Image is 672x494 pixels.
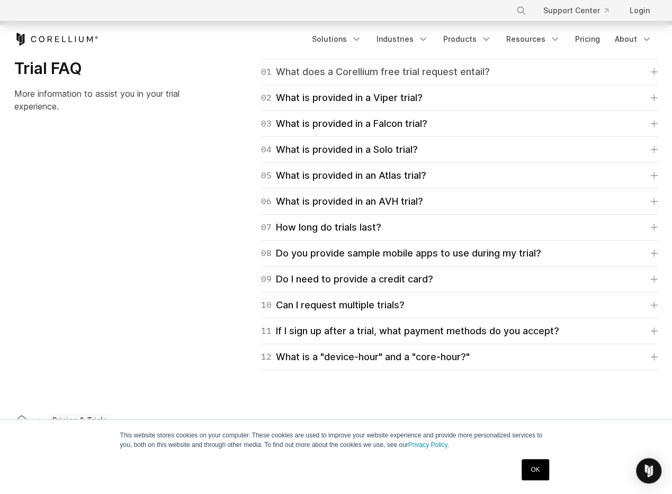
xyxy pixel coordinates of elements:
div: What is provided in a Solo trial? [261,142,418,157]
a: Privacy Policy. [408,441,449,449]
a: Resources [500,30,567,49]
a: 06What is provided in an AVH trial? [261,194,658,209]
a: Login [621,1,658,20]
a: Support Center [535,1,617,20]
a: 09Do I need to provide a credit card? [261,272,658,287]
span: 07 [261,220,272,235]
div: Do I need to provide a credit card? [261,272,433,287]
a: Pricing [569,30,606,49]
div: What does a Corellium free trial request entail? [261,65,490,79]
div: What is provided in an Atlas trial? [261,168,426,183]
a: OK [522,459,549,480]
span: 09 [261,272,272,287]
span: 03 [261,116,272,131]
div: Can I request multiple trials? [261,298,405,313]
div: Open Intercom Messenger [636,458,661,483]
p: More information to assist you in your trial experience. [14,87,200,113]
button: Search [512,1,531,20]
div: How long do trials last? [261,220,381,235]
div: Do you provide sample mobile apps to use during my trial? [261,246,541,261]
div: If I sign up after a trial, what payment methods do you accept? [261,324,559,339]
div: What is a "device-hour" and a "core-hour?" [261,350,470,364]
a: Products [437,30,498,49]
a: 01What does a Corellium free trial request entail? [261,65,658,79]
a: 12What is a "device-hour" and a "core-hour?" [261,350,658,364]
span: Pricing & Trials [48,413,111,428]
p: This website stores cookies on your computer. These cookies are used to improve your website expe... [120,431,552,450]
a: Industries [370,30,435,49]
a: About [608,30,658,49]
div: Navigation Menu [306,30,658,49]
span: 05 [261,168,272,183]
a: 07How long do trials last? [261,220,658,235]
a: 11If I sign up after a trial, what payment methods do you accept? [261,324,658,339]
div: What is provided in a Viper trial? [261,90,423,105]
a: Corellium home [12,413,31,427]
a: 04What is provided in a Solo trial? [261,142,658,157]
span: 11 [261,324,272,339]
span: 02 [261,90,272,105]
h3: Trial FAQ [14,59,200,79]
a: 10Can I request multiple trials? [261,298,658,313]
span: 10 [261,298,272,313]
a: 02What is provided in a Viper trial? [261,90,658,105]
a: 08Do you provide sample mobile apps to use during my trial? [261,246,658,261]
span: 06 [261,194,272,209]
a: 05What is provided in an Atlas trial? [261,168,658,183]
div: Navigation Menu [503,1,658,20]
span: 08 [261,246,272,261]
a: 03What is provided in a Falcon trial? [261,116,658,131]
a: Solutions [306,30,368,49]
a: Corellium Home [14,33,98,45]
div: What is provided in a Falcon trial? [261,116,427,131]
span: 04 [261,142,272,157]
span: 01 [261,65,272,79]
span: 12 [261,350,272,364]
div: What is provided in an AVH trial? [261,194,423,209]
